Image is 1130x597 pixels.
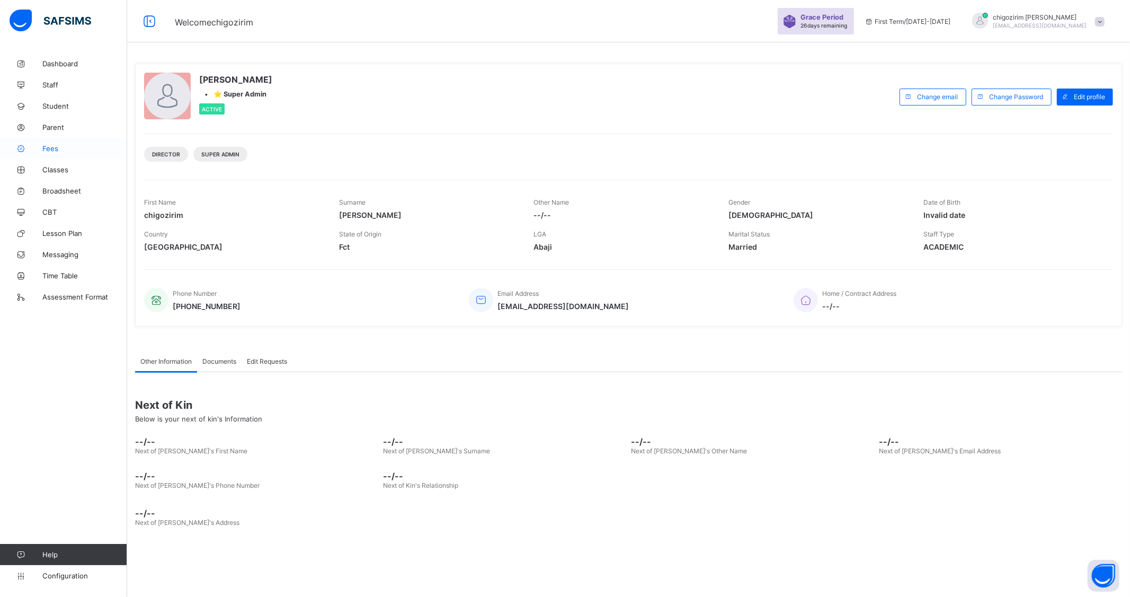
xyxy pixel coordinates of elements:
img: sticker-purple.71386a28dfed39d6af7621340158ba97.svg [783,15,796,28]
span: Next of Kin's Relationship [383,481,458,489]
span: Next of [PERSON_NAME]'s Surname [383,447,490,455]
span: Messaging [42,250,127,259]
span: Next of [PERSON_NAME]'s Address [135,519,239,526]
span: Next of Kin [135,399,1122,411]
span: Next of [PERSON_NAME]'s Phone Number [135,481,260,489]
span: Help [42,550,127,559]
span: session/term information [865,17,951,25]
button: Open asap [1088,560,1119,592]
span: Married [728,242,907,251]
span: --/-- [135,471,378,481]
span: Gender [728,198,750,206]
span: Time Table [42,271,127,280]
span: Super Admin [201,151,239,157]
span: --/-- [822,302,896,311]
span: Edit Requests [247,357,287,365]
span: Other Name [534,198,570,206]
div: • [199,90,272,98]
span: [PHONE_NUMBER] [173,302,241,311]
span: Parent [42,123,127,131]
span: --/-- [383,436,626,447]
span: Staff Type [923,230,954,238]
span: [EMAIL_ADDRESS][DOMAIN_NAME] [497,302,629,311]
span: Home / Contract Address [822,289,896,297]
span: ⭐ Super Admin [213,90,266,98]
span: Active [202,106,222,112]
span: Invalid date [923,210,1102,220]
span: Next of [PERSON_NAME]'s Email Address [879,447,1001,455]
span: 26 days remaining [800,22,847,29]
span: Edit profile [1074,93,1105,101]
span: Next of [PERSON_NAME]'s First Name [135,447,247,455]
span: --/-- [383,471,626,481]
span: chigozirim [144,210,323,220]
span: Lesson Plan [42,229,127,238]
span: [PERSON_NAME] [339,210,518,220]
span: Classes [42,165,127,174]
img: safsims [10,10,91,32]
span: --/-- [135,436,378,447]
span: Change Password [989,93,1043,101]
span: ACADEMIC [923,242,1102,251]
span: Other Information [140,357,192,365]
span: Assessment Format [42,293,127,301]
span: Fees [42,144,127,153]
span: Below is your next of kin's Information [135,415,262,423]
span: Change email [917,93,958,101]
span: DIRECTOR [152,151,180,157]
span: LGA [534,230,547,238]
span: [DEMOGRAPHIC_DATA] [728,210,907,220]
span: Next of [PERSON_NAME]'s Other Name [631,447,748,455]
span: Marital Status [728,230,770,238]
span: --/-- [631,436,874,447]
span: Grace Period [800,13,843,21]
span: [GEOGRAPHIC_DATA] [144,242,323,251]
span: Dashboard [42,59,127,68]
span: CBT [42,208,127,216]
span: [PERSON_NAME] [199,74,272,85]
span: State of Origin [339,230,381,238]
span: Date of Birth [923,198,960,206]
span: Welcome chigozirim [175,17,253,28]
span: --/-- [879,436,1122,447]
span: First Name [144,198,176,206]
span: --/-- [135,508,1122,519]
span: Configuration [42,572,127,580]
span: Student [42,102,127,110]
span: Broadsheet [42,187,127,195]
span: Email Address [497,289,539,297]
span: [EMAIL_ADDRESS][DOMAIN_NAME] [993,22,1087,29]
span: Staff [42,81,127,89]
span: Country [144,230,168,238]
span: Surname [339,198,366,206]
span: chigozirim [PERSON_NAME] [993,13,1087,21]
span: --/-- [534,210,713,220]
div: chigozirimuche-orji [962,13,1110,30]
span: Documents [202,357,236,365]
span: Fct [339,242,518,251]
span: Abaji [534,242,713,251]
span: Phone Number [173,289,217,297]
